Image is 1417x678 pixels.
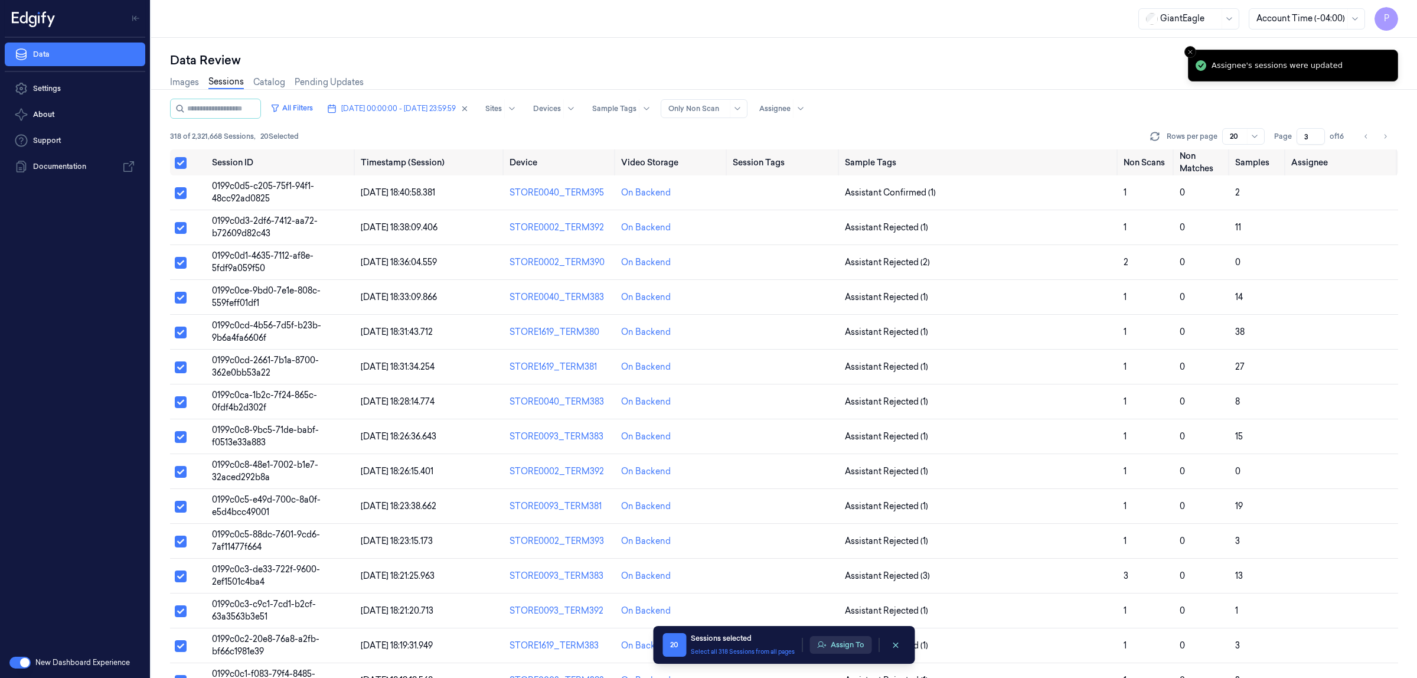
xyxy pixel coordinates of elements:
div: On Backend [621,465,671,478]
span: 13 [1235,571,1243,581]
th: Session ID [207,149,356,175]
button: Select row [175,257,187,269]
div: On Backend [621,361,671,373]
div: On Backend [621,431,671,443]
span: [DATE] 18:21:25.963 [361,571,435,581]
span: Assistant Rejected (1) [845,221,928,234]
span: 0199c0c8-9bc5-71de-babf-f0513e33a883 [212,425,319,448]
p: Rows per page [1167,131,1217,142]
span: Assistant Rejected (1) [845,291,928,304]
span: 0199c0c5-e49d-700c-8a0f-e5d4bcc49001 [212,494,321,517]
span: 0 [1180,257,1185,268]
button: About [5,103,145,126]
span: [DATE] 18:33:09.866 [361,292,437,302]
div: Assignee's sessions were updated [1212,60,1343,71]
span: 0199c0c3-de33-722f-9600-2ef1501c4ba4 [212,564,320,587]
span: 1 [1124,640,1127,651]
div: STORE1619_TERM380 [510,326,612,338]
span: 1 [1124,361,1127,372]
button: Close toast [1184,46,1196,58]
div: STORE0002_TERM392 [510,465,612,478]
span: 20 [662,633,686,657]
button: Assign To [809,636,871,654]
span: 3 [1124,571,1128,581]
div: STORE0002_TERM393 [510,535,612,547]
button: All Filters [266,99,318,118]
span: 0 [1180,396,1185,407]
span: 15 [1235,431,1243,442]
span: [DATE] 18:31:34.254 [361,361,435,372]
span: 1 [1124,605,1127,616]
button: Select all 318 Sessions from all pages [691,647,795,656]
span: [DATE] 18:26:36.643 [361,431,436,442]
span: 8 [1235,396,1240,407]
th: Session Tags [728,149,840,175]
button: Select row [175,466,187,478]
div: On Backend [621,605,671,617]
span: 0 [1235,257,1240,268]
button: Select row [175,187,187,199]
div: STORE1619_TERM381 [510,361,612,373]
span: 1 [1124,431,1127,442]
a: Settings [5,77,145,100]
span: 11 [1235,222,1241,233]
span: [DATE] 18:21:20.713 [361,605,433,616]
span: 14 [1235,292,1243,302]
span: Assistant Rejected (1) [845,465,928,478]
div: STORE0002_TERM392 [510,221,612,234]
span: 0 [1180,222,1185,233]
span: 0 [1180,327,1185,337]
span: 19 [1235,501,1243,511]
span: 0199c0c5-88dc-7601-9cd6-7af11477f664 [212,529,320,552]
span: Assistant Rejected (1) [845,535,928,547]
span: 1 [1124,501,1127,511]
a: Documentation [5,155,145,178]
span: [DATE] 18:36:04.559 [361,257,437,268]
th: Assignee [1287,149,1398,175]
span: of 16 [1330,131,1349,142]
span: 38 [1235,327,1245,337]
span: Assistant Rejected (3) [845,570,930,582]
th: Sample Tags [840,149,1119,175]
span: [DATE] 18:23:38.662 [361,501,436,511]
span: Assistant Rejected (1) [845,326,928,338]
button: [DATE] 00:00:00 - [DATE] 23:59:59 [322,99,474,118]
span: 0 [1180,640,1185,651]
span: 0 [1180,466,1185,477]
div: STORE0093_TERM383 [510,570,612,582]
button: Toggle Navigation [126,9,145,28]
span: 0199c0ce-9bd0-7e1e-808c-559feff01df1 [212,285,321,308]
span: Assistant Rejected (1) [845,431,928,443]
button: clearSelection [886,635,905,654]
span: [DATE] 18:23:15.173 [361,536,433,546]
span: 2 [1124,257,1128,268]
span: 1 [1124,327,1127,337]
a: Images [170,76,199,89]
span: 0199c0d1-4635-7112-af8e-5fdf9a059f50 [212,250,314,273]
span: Assistant Rejected (1) [845,605,928,617]
a: Catalog [253,76,285,89]
div: STORE0040_TERM383 [510,396,612,408]
span: 2 [1235,187,1240,198]
span: 0199c0c2-20e8-76a8-a2fb-bf66c1981e39 [212,634,319,657]
span: [DATE] 18:38:09.406 [361,222,437,233]
span: 0 [1235,466,1240,477]
span: [DATE] 18:31:43.712 [361,327,433,337]
span: 318 of 2,321,668 Sessions , [170,131,256,142]
div: Sessions selected [691,633,795,644]
span: Assistant Rejected (1) [845,361,928,373]
span: 0199c0c8-48e1-7002-b1e7-32aced292b8a [212,459,318,483]
span: 0 [1180,605,1185,616]
div: On Backend [621,500,671,513]
span: 0199c0ca-1b2c-7f24-865c-0fdf4b2d302f [212,390,317,413]
span: Assistant Rejected (1) [845,396,928,408]
button: Select row [175,396,187,408]
div: On Backend [621,640,671,652]
span: 0199c0d3-2df6-7412-aa72-b72609d82c43 [212,216,318,239]
button: Select row [175,431,187,443]
div: STORE1619_TERM383 [510,640,612,652]
span: 1 [1124,222,1127,233]
div: Data Review [170,52,1398,69]
span: 1 [1124,187,1127,198]
span: 0 [1180,187,1185,198]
